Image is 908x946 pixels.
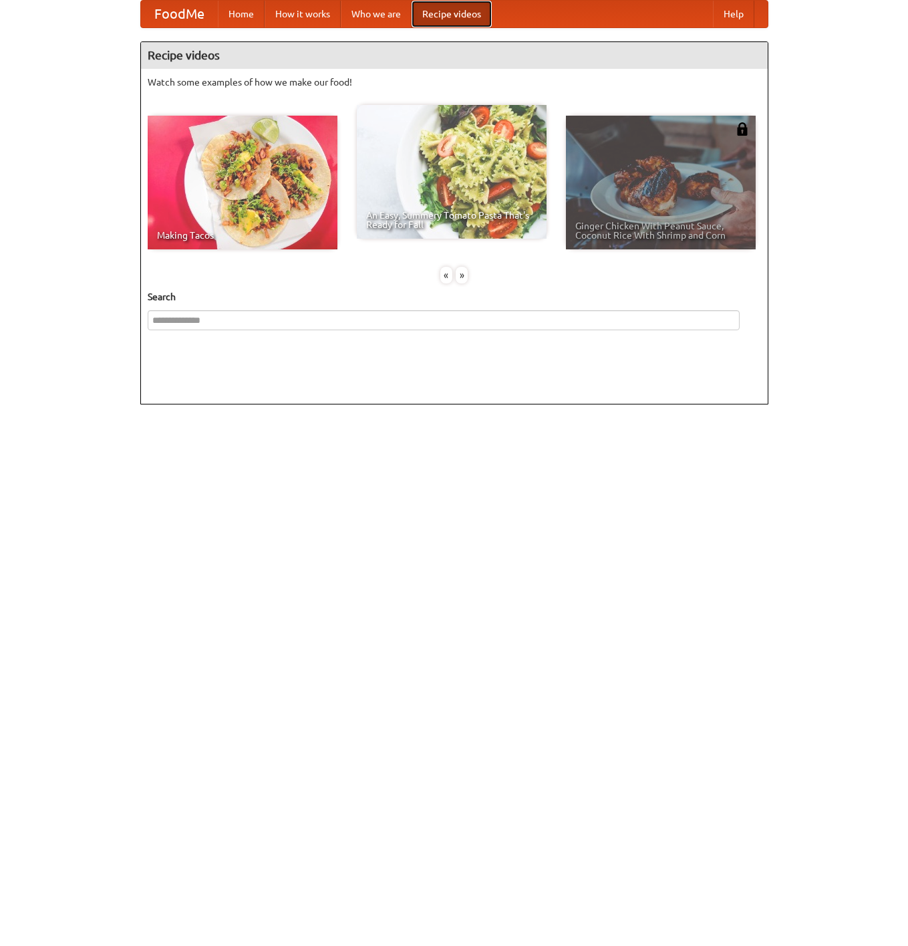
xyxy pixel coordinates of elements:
a: FoodMe [141,1,218,27]
p: Watch some examples of how we make our food! [148,76,761,89]
img: 483408.png [736,122,749,136]
div: « [440,267,452,283]
div: » [456,267,468,283]
a: How it works [265,1,341,27]
a: Recipe videos [412,1,492,27]
a: Making Tacos [148,116,337,249]
a: Who we are [341,1,412,27]
h5: Search [148,290,761,304]
a: Help [713,1,754,27]
h4: Recipe videos [141,42,768,69]
a: Home [218,1,265,27]
span: Making Tacos [157,231,328,240]
span: An Easy, Summery Tomato Pasta That's Ready for Fall [366,211,537,229]
a: An Easy, Summery Tomato Pasta That's Ready for Fall [357,105,547,239]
